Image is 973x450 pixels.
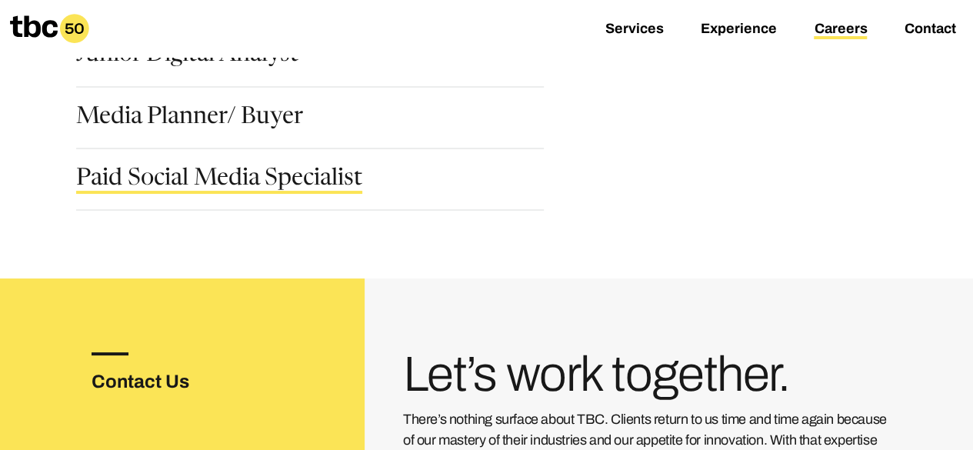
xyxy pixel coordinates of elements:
a: Careers [814,21,867,39]
h3: Let’s work together. [403,352,897,397]
a: Experience [701,21,777,39]
h3: Contact Us [92,368,239,395]
a: Junior Digital Analyst [76,44,298,70]
a: Media Planner/ Buyer [76,106,303,132]
a: Paid Social Media Specialist [76,168,362,194]
a: Contact [904,21,955,39]
a: Services [605,21,664,39]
